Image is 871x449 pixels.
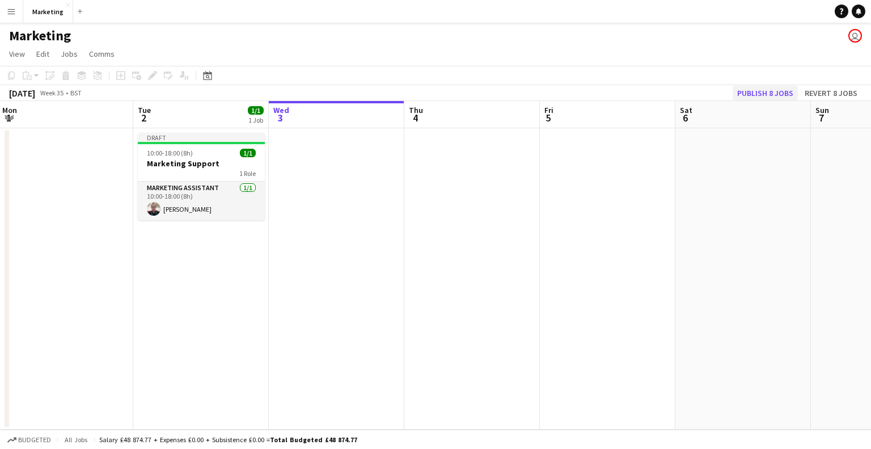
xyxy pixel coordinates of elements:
[680,105,692,115] span: Sat
[89,49,115,59] span: Comms
[815,105,829,115] span: Sun
[733,86,798,100] button: Publish 8 jobs
[248,116,263,124] div: 1 Job
[138,182,265,220] app-card-role: Marketing Assistant1/110:00-18:00 (8h)[PERSON_NAME]
[848,29,862,43] app-user-avatar: Liveforce Marketing
[32,47,54,61] a: Edit
[1,111,17,124] span: 1
[37,89,66,97] span: Week 35
[18,436,51,444] span: Budgeted
[2,105,17,115] span: Mon
[5,47,29,61] a: View
[9,27,71,44] h1: Marketing
[544,105,553,115] span: Fri
[9,49,25,59] span: View
[248,106,264,115] span: 1/1
[9,87,35,99] div: [DATE]
[814,111,829,124] span: 7
[84,47,119,61] a: Comms
[99,435,357,444] div: Salary £48 874.77 + Expenses £0.00 + Subsistence £0.00 =
[800,86,862,100] button: Revert 8 jobs
[138,158,265,169] h3: Marketing Support
[270,435,357,444] span: Total Budgeted £48 874.77
[70,89,82,97] div: BST
[239,169,256,178] span: 1 Role
[56,47,82,61] a: Jobs
[543,111,553,124] span: 5
[407,111,423,124] span: 4
[678,111,692,124] span: 6
[240,149,256,157] span: 1/1
[61,49,78,59] span: Jobs
[138,133,265,142] div: Draft
[36,49,49,59] span: Edit
[136,111,151,124] span: 2
[272,111,289,124] span: 3
[23,1,73,23] button: Marketing
[138,105,151,115] span: Tue
[147,149,193,157] span: 10:00-18:00 (8h)
[62,435,90,444] span: All jobs
[409,105,423,115] span: Thu
[138,133,265,220] app-job-card: Draft10:00-18:00 (8h)1/1Marketing Support1 RoleMarketing Assistant1/110:00-18:00 (8h)[PERSON_NAME]
[273,105,289,115] span: Wed
[6,434,53,446] button: Budgeted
